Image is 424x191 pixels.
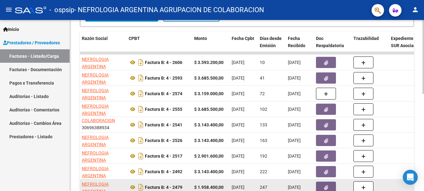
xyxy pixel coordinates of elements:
div: 30696388934 [82,149,124,163]
strong: Factura B: 4 - 2526 [145,138,182,143]
span: [DATE] [232,60,244,65]
span: Inicio [3,26,19,33]
span: [DATE] [232,107,244,112]
span: CPBT [129,36,140,41]
datatable-header-cell: Días desde Emisión [257,32,285,59]
span: [DATE] [232,122,244,127]
strong: $ 3.685.500,00 [194,107,224,112]
span: [DATE] [288,122,301,127]
span: [DATE] [288,91,301,96]
strong: Factura B: 4 - 2606 [145,60,182,65]
datatable-header-cell: Trazabilidad [351,32,388,59]
i: Descargar documento [137,57,145,67]
span: 133 [260,122,267,127]
span: 247 [260,185,267,190]
span: NEFROLOGIA ARGENTINA AGRUPACION DE COLABORACION [82,72,115,99]
strong: Factura B: 4 - 2541 [145,122,182,127]
span: NEFROLOGIA ARGENTINA AGRUPACION DE COLABORACION [82,97,115,123]
strong: $ 3.143.400,00 [194,122,224,127]
span: [DATE] [288,169,301,174]
mat-icon: menu [5,6,12,13]
i: Descargar documento [137,151,145,161]
span: [DATE] [288,76,301,81]
span: [DATE] [288,138,301,143]
span: [DATE] [288,60,301,65]
span: Fecha Recibido [288,36,305,48]
mat-icon: person [412,6,419,13]
strong: $ 3.143.400,00 [194,169,224,174]
strong: Factura B: 4 - 2593 [145,76,182,81]
span: [DATE] [232,154,244,159]
span: [DATE] [232,138,244,143]
datatable-header-cell: Monto [192,32,229,59]
i: Descargar documento [137,167,145,177]
datatable-header-cell: Fecha Cpbt [229,32,257,59]
span: Razón Social [82,36,108,41]
strong: $ 3.159.000,00 [194,91,224,96]
strong: Factura B: 4 - 2574 [145,91,182,96]
strong: Factura B: 4 - 2555 [145,107,182,112]
span: NEFROLOGIA ARGENTINA AGRUPACION DE COLABORACION [82,88,115,114]
div: 30696388934 [82,118,124,131]
span: - NEFROLOGIA ARGENTINA AGRUPACION DE COLABORACION [74,3,264,17]
div: 30696388934 [82,165,124,178]
span: NEFROLOGIA ARGENTINA AGRUPACION DE COLABORACION [82,150,115,177]
strong: $ 3.143.400,00 [194,138,224,143]
strong: $ 2.901.600,00 [194,154,224,159]
span: 192 [260,154,267,159]
datatable-header-cell: CPBT [126,32,192,59]
div: 30696388934 [82,103,124,116]
div: Open Intercom Messenger [403,170,418,185]
i: Descargar documento [137,135,145,145]
div: 30696388934 [82,87,124,100]
div: 30696388934 [82,134,124,147]
span: [DATE] [232,76,244,81]
span: - ospsip [49,3,74,17]
span: 41 [260,76,265,81]
strong: Factura B: 4 - 2517 [145,154,182,159]
span: Fecha Cpbt [232,36,254,41]
span: 10 [260,60,265,65]
i: Descargar documento [137,73,145,83]
strong: Factura B: 4 - 2492 [145,169,182,174]
span: [DATE] [232,91,244,96]
span: Expediente SUR Asociado [391,36,419,48]
span: Monto [194,36,207,41]
span: NEFROLOGIA ARGENTINA AGRUPACION DE COLABORACION [82,135,115,161]
div: 30696388934 [82,56,124,69]
span: Trazabilidad [353,36,379,41]
span: [DATE] [288,154,301,159]
strong: Factura B: 4 - 2479 [145,185,182,190]
strong: $ 3.593.200,00 [194,60,224,65]
span: Días desde Emisión [260,36,282,48]
i: Descargar documento [137,120,145,130]
datatable-header-cell: Fecha Recibido [285,32,313,59]
span: NEFROLOGIA ARGENTINA AGRUPACION DE COLABORACION [82,104,115,130]
span: Doc Respaldatoria [316,36,344,48]
span: [DATE] [232,185,244,190]
span: NEFROLOGIA ARGENTINA AGRUPACION DE COLABORACION [82,57,115,83]
strong: $ 3.685.500,00 [194,76,224,81]
datatable-header-cell: Doc Respaldatoria [313,32,351,59]
span: 222 [260,169,267,174]
span: [DATE] [288,185,301,190]
datatable-header-cell: Expediente SUR Asociado [388,32,423,59]
i: Descargar documento [137,89,145,99]
span: 72 [260,91,265,96]
span: [DATE] [288,107,301,112]
div: 30696388934 [82,71,124,85]
span: [DATE] [232,169,244,174]
datatable-header-cell: Razón Social [79,32,126,59]
span: 102 [260,107,267,112]
span: 163 [260,138,267,143]
span: Prestadores / Proveedores [3,39,60,46]
strong: $ 1.958.400,00 [194,185,224,190]
i: Descargar documento [137,104,145,114]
